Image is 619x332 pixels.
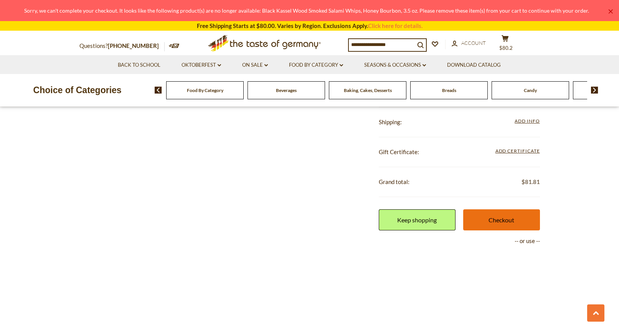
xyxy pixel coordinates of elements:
div: Sorry, we can't complete your checkout. It looks like the following product(s) are no longer avai... [6,6,607,15]
span: $81.81 [522,177,540,187]
p: -- or use -- [379,236,540,246]
a: Food By Category [289,61,343,69]
span: Shipping: [379,118,402,125]
span: Account [461,40,486,46]
a: Oktoberfest [182,61,221,69]
a: Account [452,39,486,48]
span: Gift Certificate: [379,148,419,155]
img: next arrow [591,87,598,94]
a: Breads [442,87,456,93]
a: Click here for details. [368,22,423,29]
a: On Sale [242,61,268,69]
span: Grand total: [379,178,409,185]
img: previous arrow [155,87,162,94]
a: Baking, Cakes, Desserts [344,87,392,93]
a: Seasons & Occasions [364,61,426,69]
span: Add Info [515,118,540,124]
span: $80.2 [499,45,513,51]
a: Back to School [118,61,160,69]
a: Food By Category [187,87,223,93]
a: × [608,9,613,14]
a: [PHONE_NUMBER] [108,42,159,49]
p: Questions? [79,41,165,51]
a: Keep shopping [379,209,456,230]
a: Download Catalog [447,61,501,69]
a: Checkout [463,209,540,230]
span: Add Certificate [495,147,540,156]
button: $80.2 [494,35,517,54]
a: Beverages [276,87,297,93]
a: Candy [524,87,537,93]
